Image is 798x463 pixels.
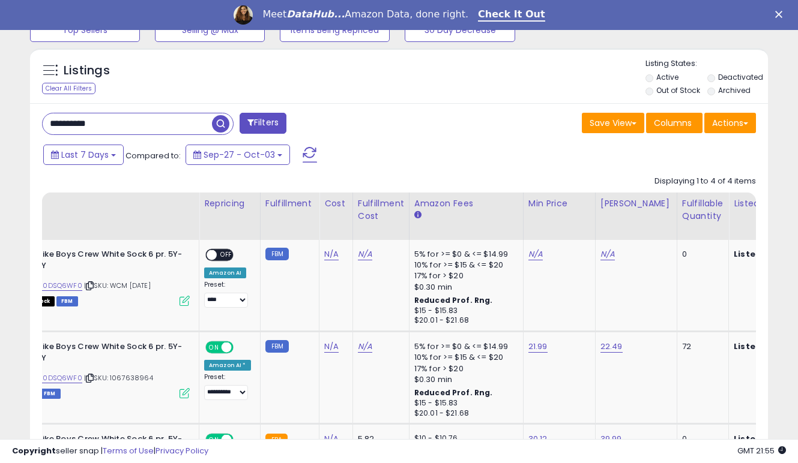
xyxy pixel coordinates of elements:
[84,281,151,290] span: | SKU: WCM [DATE]
[645,58,768,70] p: Listing States:
[734,341,788,352] b: Listed Price:
[718,85,751,95] label: Archived
[414,315,514,326] div: $20.01 - $21.68
[600,341,623,353] a: 22.49
[10,341,190,397] div: ASIN:
[207,342,222,353] span: ON
[528,197,590,210] div: Min Price
[64,62,110,79] h5: Listings
[358,248,372,260] a: N/A
[240,113,286,134] button: Filters
[718,72,763,82] label: Deactivated
[324,248,339,260] a: N/A
[324,341,339,353] a: N/A
[34,373,82,383] a: B00DSQ6WF0
[204,360,251,371] div: Amazon AI *
[656,72,679,82] label: Active
[7,197,194,210] div: Title
[478,8,545,22] a: Check It Out
[39,389,61,399] span: FBM
[414,282,514,293] div: $0.30 min
[414,306,514,316] div: $15 - $15.83
[204,373,251,400] div: Preset:
[528,341,548,353] a: 21.99
[56,296,78,306] span: FBM
[125,150,181,161] span: Compared to:
[414,387,493,398] b: Reduced Prof. Rng.
[42,83,95,94] div: Clear All Filters
[34,281,82,291] a: B00DSQ6WF0
[414,363,514,374] div: 17% for > $20
[84,373,153,383] span: | SKU: 1067638964
[414,408,514,419] div: $20.01 - $21.68
[656,85,700,95] label: Out of Stock
[12,446,208,457] div: seller snap | |
[414,341,514,352] div: 5% for >= $0 & <= $14.99
[600,197,672,210] div: [PERSON_NAME]
[156,445,208,456] a: Privacy Policy
[654,117,692,129] span: Columns
[582,113,644,133] button: Save View
[12,445,56,456] strong: Copyright
[232,342,251,353] span: OFF
[414,210,422,221] small: Amazon Fees.
[204,149,275,161] span: Sep-27 - Oct-03
[414,249,514,260] div: 5% for >= $0 & <= $14.99
[414,352,514,363] div: 10% for >= $15 & <= $20
[37,341,183,366] b: Nike Boys Crew White Sock 6 pr. 5Y-7Y
[528,248,543,260] a: N/A
[704,113,756,133] button: Actions
[10,249,190,305] div: ASIN:
[414,197,518,210] div: Amazon Fees
[737,445,786,456] span: 2025-10-12 21:55 GMT
[414,260,514,270] div: 10% for >= $15 & <= $20
[186,145,290,165] button: Sep-27 - Oct-03
[265,248,289,260] small: FBM
[61,149,109,161] span: Last 7 Days
[43,145,124,165] button: Last 7 Days
[204,197,255,210] div: Repricing
[358,341,372,353] a: N/A
[265,197,314,210] div: Fulfillment
[234,5,253,25] img: Profile image for Georgie
[654,176,756,187] div: Displaying 1 to 4 of 4 items
[414,398,514,408] div: $15 - $15.83
[358,197,404,223] div: Fulfillment Cost
[646,113,703,133] button: Columns
[414,374,514,385] div: $0.30 min
[103,445,154,456] a: Terms of Use
[682,341,719,352] div: 72
[217,250,236,260] span: OFF
[600,248,615,260] a: N/A
[775,11,787,18] div: Close
[265,340,289,353] small: FBM
[262,8,468,20] div: Meet Amazon Data, done right.
[324,197,348,210] div: Cost
[204,267,246,278] div: Amazon AI
[414,270,514,281] div: 17% for > $20
[682,249,719,260] div: 0
[734,248,788,260] b: Listed Price:
[682,197,724,223] div: Fulfillable Quantity
[414,295,493,305] b: Reduced Prof. Rng.
[204,281,251,308] div: Preset:
[37,249,183,274] b: Nike Boys Crew White Sock 6 pr. 5Y-7Y
[286,8,345,20] i: DataHub...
